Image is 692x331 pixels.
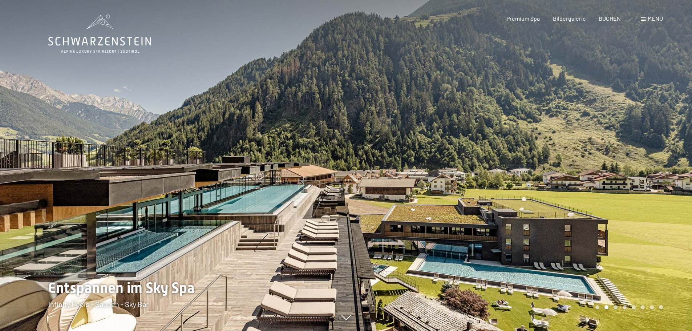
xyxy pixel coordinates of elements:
span: Menü [648,15,663,22]
div: Carousel Page 5 [632,305,636,309]
a: Premium Spa [506,15,540,22]
div: Carousel Page 7 [650,305,654,309]
div: Carousel Page 1 [595,305,599,309]
div: Carousel Pagination [593,305,663,309]
a: Bildergalerie [553,15,586,22]
div: Carousel Page 4 [623,305,627,309]
div: Carousel Page 3 [614,305,618,309]
div: Carousel Page 8 [659,305,663,309]
div: Carousel Page 2 (Current Slide) [604,305,608,309]
div: Carousel Page 6 [641,305,645,309]
a: BUCHEN [599,15,621,22]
